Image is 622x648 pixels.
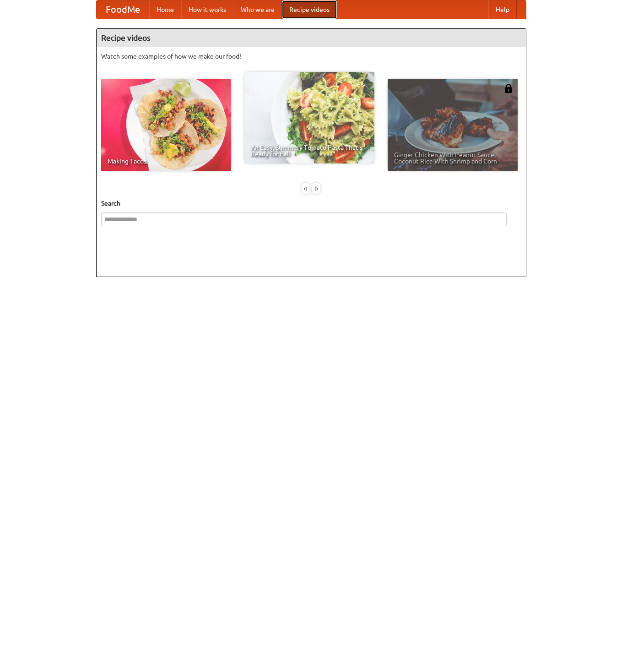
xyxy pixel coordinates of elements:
h4: Recipe videos [97,29,526,47]
div: « [302,183,310,194]
a: Who we are [233,0,282,19]
a: Recipe videos [282,0,337,19]
img: 483408.png [504,84,513,93]
a: FoodMe [97,0,149,19]
a: An Easy, Summery Tomato Pasta That's Ready for Fall [244,72,374,163]
a: How it works [181,0,233,19]
span: An Easy, Summery Tomato Pasta That's Ready for Fall [251,144,368,157]
div: » [312,183,320,194]
a: Making Tacos [101,79,231,171]
p: Watch some examples of how we make our food! [101,52,521,61]
h5: Search [101,199,521,208]
a: Help [488,0,517,19]
span: Making Tacos [108,158,225,164]
a: Home [149,0,181,19]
